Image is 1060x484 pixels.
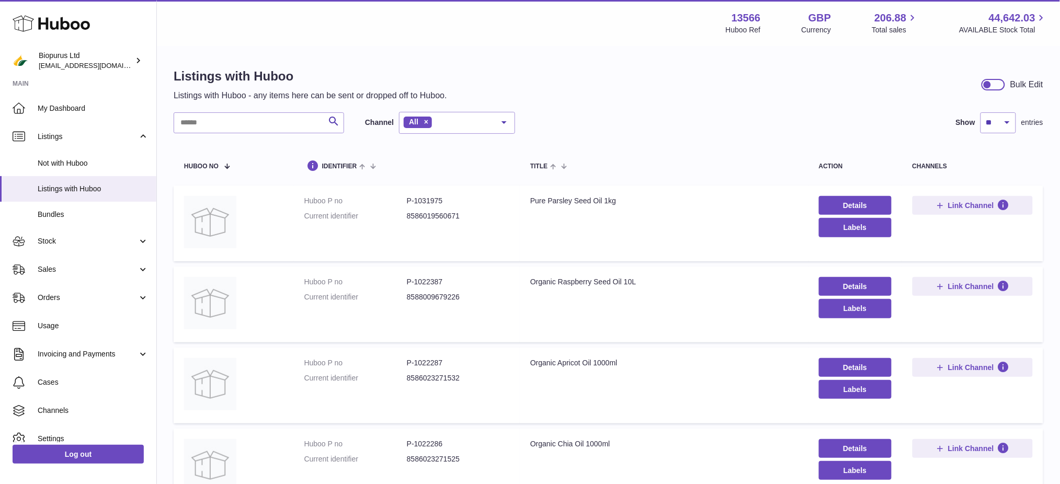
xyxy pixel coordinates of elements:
[819,461,892,480] button: Labels
[872,25,918,35] span: Total sales
[1021,118,1043,128] span: entries
[948,282,994,291] span: Link Channel
[959,11,1047,35] a: 44,642.03 AVAILABLE Stock Total
[304,211,407,221] dt: Current identifier
[530,439,798,449] div: Organic Chia Oil 1000ml
[819,277,892,296] a: Details
[304,439,407,449] dt: Huboo P no
[948,363,994,372] span: Link Channel
[39,61,154,70] span: [EMAIL_ADDRESS][DOMAIN_NAME]
[322,163,357,170] span: identifier
[530,196,798,206] div: Pure Parsley Seed Oil 1kg
[38,349,138,359] span: Invoicing and Payments
[184,358,236,410] img: Organic Apricot Oil 1000ml
[819,218,892,237] button: Labels
[38,434,149,444] span: Settings
[184,277,236,329] img: Organic Raspberry Seed Oil 10L
[38,321,149,331] span: Usage
[407,454,509,464] dd: 8586023271525
[304,454,407,464] dt: Current identifier
[819,380,892,399] button: Labels
[304,373,407,383] dt: Current identifier
[819,299,892,318] button: Labels
[819,163,892,170] div: action
[874,11,906,25] span: 206.88
[530,163,548,170] span: title
[407,439,509,449] dd: P-1022286
[956,118,975,128] label: Show
[38,210,149,220] span: Bundles
[959,25,1047,35] span: AVAILABLE Stock Total
[38,103,149,113] span: My Dashboard
[304,196,407,206] dt: Huboo P no
[38,158,149,168] span: Not with Huboo
[732,11,761,25] strong: 13566
[38,293,138,303] span: Orders
[184,196,236,248] img: Pure Parsley Seed Oil 1kg
[13,445,144,464] a: Log out
[948,201,994,210] span: Link Channel
[407,196,509,206] dd: P-1031975
[304,277,407,287] dt: Huboo P no
[184,163,219,170] span: Huboo no
[819,358,892,377] a: Details
[989,11,1035,25] span: 44,642.03
[304,358,407,368] dt: Huboo P no
[38,406,149,416] span: Channels
[530,277,798,287] div: Organic Raspberry Seed Oil 10L
[913,277,1033,296] button: Link Channel
[819,196,892,215] a: Details
[530,358,798,368] div: Organic Apricot Oil 1000ml
[38,184,149,194] span: Listings with Huboo
[819,439,892,458] a: Details
[407,277,509,287] dd: P-1022387
[407,358,509,368] dd: P-1022287
[38,132,138,142] span: Listings
[304,292,407,302] dt: Current identifier
[802,25,831,35] div: Currency
[38,264,138,274] span: Sales
[726,25,761,35] div: Huboo Ref
[38,377,149,387] span: Cases
[407,292,509,302] dd: 8588009679226
[174,68,447,85] h1: Listings with Huboo
[948,444,994,453] span: Link Channel
[913,196,1033,215] button: Link Channel
[13,53,28,68] img: internalAdmin-13566@internal.huboo.com
[174,90,447,101] p: Listings with Huboo - any items here can be sent or dropped off to Huboo.
[872,11,918,35] a: 206.88 Total sales
[913,439,1033,458] button: Link Channel
[365,118,394,128] label: Channel
[913,163,1033,170] div: channels
[409,118,418,126] span: All
[1010,79,1043,90] div: Bulk Edit
[39,51,133,71] div: Biopurus Ltd
[38,236,138,246] span: Stock
[407,211,509,221] dd: 8586019560671
[808,11,831,25] strong: GBP
[407,373,509,383] dd: 8586023271532
[913,358,1033,377] button: Link Channel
